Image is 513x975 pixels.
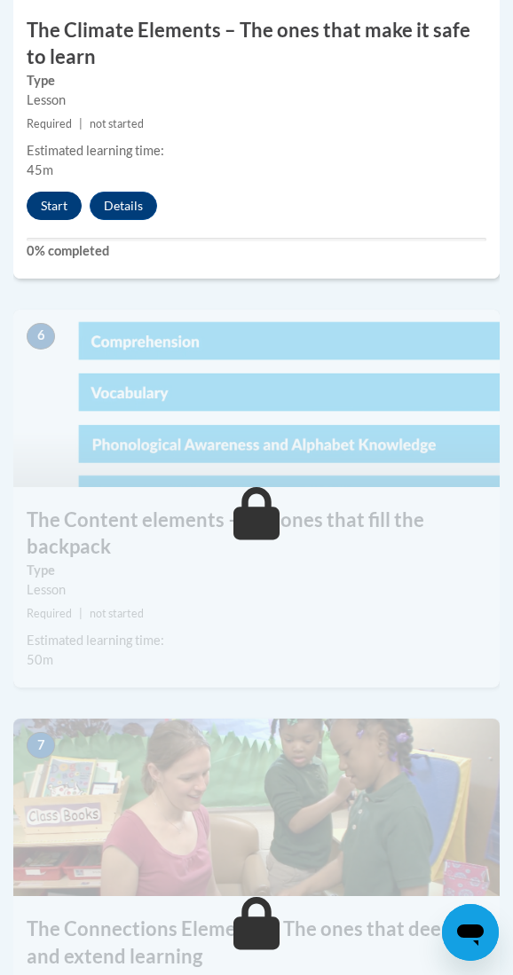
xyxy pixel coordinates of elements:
[27,192,82,220] button: Start
[27,561,486,580] label: Type
[27,652,53,667] span: 50m
[27,580,486,600] div: Lesson
[90,192,157,220] button: Details
[27,117,72,130] span: Required
[27,607,72,620] span: Required
[27,141,486,161] div: Estimated learning time:
[13,17,500,72] h3: The Climate Elements – The ones that make it safe to learn
[27,71,486,90] label: Type
[90,117,144,130] span: not started
[442,904,499,961] iframe: Button to launch messaging window
[79,117,83,130] span: |
[27,323,55,350] span: 6
[27,631,486,650] div: Estimated learning time:
[13,719,500,896] img: Course Image
[13,310,500,487] img: Course Image
[13,916,500,971] h3: The Connections Elements – The ones that deepen and extend learning
[90,607,144,620] span: not started
[79,607,83,620] span: |
[27,241,486,261] label: 0% completed
[27,90,486,110] div: Lesson
[27,732,55,759] span: 7
[27,162,53,177] span: 45m
[13,507,500,562] h3: The Content elements – The ones that fill the backpack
